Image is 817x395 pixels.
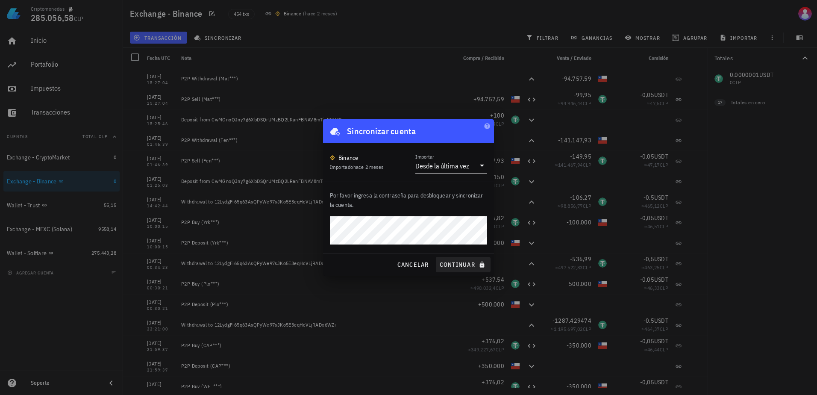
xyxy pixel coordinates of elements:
label: Importar [415,153,434,160]
span: hace 2 meses [353,164,384,170]
p: Por favor ingresa la contraseña para desbloquear y sincronizar la cuenta. [330,191,487,209]
div: ImportarDesde la última vez [415,159,487,173]
div: Sincronizar cuenta [347,124,416,138]
button: cancelar [393,257,432,272]
button: continuar [436,257,491,272]
div: Binance [338,153,359,162]
span: continuar [439,261,487,268]
img: 270.png [330,155,335,160]
span: Importado [330,164,383,170]
div: Desde la última vez [415,162,469,170]
span: cancelar [397,261,429,268]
